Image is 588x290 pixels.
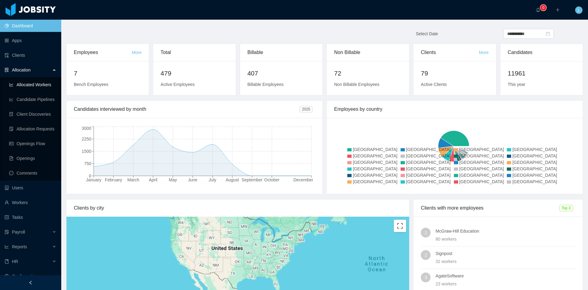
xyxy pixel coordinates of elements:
tspan: August [226,177,239,182]
sup: 0 [540,5,546,11]
tspan: September [242,177,263,182]
tspan: May [169,177,177,182]
i: icon: line-chart [5,245,9,249]
span: [GEOGRAPHIC_DATA] [459,173,504,178]
span: L [578,6,580,14]
h2: 407 [247,68,315,78]
h2: 7 [74,68,141,78]
span: [GEOGRAPHIC_DATA] [512,153,557,158]
i: icon: solution [5,68,9,72]
a: icon: line-chartAllocated Workers [9,79,56,91]
a: icon: file-textOpenings [9,152,56,164]
a: icon: idcardOpenings Flow [9,137,56,150]
span: [GEOGRAPHIC_DATA] [353,153,398,158]
span: [GEOGRAPHIC_DATA] [459,153,504,158]
button: Toggle fullscreen view [394,220,406,232]
span: Billable Employees [247,82,284,87]
span: [GEOGRAPHIC_DATA] [353,147,398,152]
div: 80 workers [435,236,575,242]
h4: McGraw-Hill Education [435,228,575,234]
a: icon: appstoreApps [5,34,56,47]
tspan: 1500 [82,149,91,154]
span: [GEOGRAPHIC_DATA] [512,179,557,184]
span: Configuration [12,274,37,279]
tspan: December [293,177,313,182]
h2: 72 [334,68,402,78]
tspan: March [127,177,139,182]
h4: AgateSoftware [435,273,575,279]
span: [GEOGRAPHIC_DATA] [459,166,504,171]
div: Employees [74,44,132,61]
div: Billable [247,44,315,61]
div: Candidates [508,44,575,61]
span: [GEOGRAPHIC_DATA] [459,179,504,184]
div: 23 workers [435,280,575,287]
h2: 11961 [508,68,575,78]
a: icon: pie-chartDashboard [5,20,56,32]
span: [GEOGRAPHIC_DATA] [406,153,451,158]
a: icon: profileTasks [5,211,56,223]
i: icon: calendar [546,32,550,36]
span: [GEOGRAPHIC_DATA] [353,166,398,171]
span: [GEOGRAPHIC_DATA] [512,173,557,178]
span: [GEOGRAPHIC_DATA] [406,173,451,178]
div: Clients with more employees [421,199,559,217]
div: Non Billable [334,44,402,61]
span: Allocation [12,68,31,72]
tspan: 2250 [82,137,91,141]
a: icon: robotUsers [5,182,56,194]
span: Reports [12,244,27,249]
span: 3 [424,273,427,282]
a: icon: userWorkers [5,196,56,209]
span: 2 [424,250,427,260]
span: Top 3 [559,205,573,211]
span: Bench Employees [74,82,108,87]
span: [GEOGRAPHIC_DATA] [512,160,557,165]
div: Clients by city [74,199,402,217]
a: icon: file-doneAllocation Requests [9,123,56,135]
a: icon: auditClients [5,49,56,61]
h2: 479 [160,68,228,78]
i: icon: bell [536,8,540,12]
span: [GEOGRAPHIC_DATA] [406,160,451,165]
a: More [132,50,141,55]
span: [GEOGRAPHIC_DATA] [406,147,451,152]
span: Non Billable Employees [334,82,379,87]
tspan: 3000 [82,126,91,131]
tspan: July [209,177,216,182]
span: [GEOGRAPHIC_DATA] [406,166,451,171]
div: 32 workers [435,258,575,265]
span: 2025 [300,106,313,113]
tspan: October [264,177,280,182]
span: [GEOGRAPHIC_DATA] [512,147,557,152]
tspan: 0 [89,173,91,178]
a: icon: messageComments [9,167,56,179]
i: icon: plus [556,8,560,12]
span: [GEOGRAPHIC_DATA] [459,147,504,152]
span: [GEOGRAPHIC_DATA] [406,179,451,184]
span: HR [12,259,18,264]
a: More [479,50,489,55]
span: [GEOGRAPHIC_DATA] [353,173,398,178]
span: Payroll [12,230,25,234]
i: icon: file-protect [5,230,9,234]
i: icon: setting [5,274,9,278]
i: icon: book [5,259,9,264]
span: [GEOGRAPHIC_DATA] [353,160,398,165]
div: Clients [421,44,479,61]
h4: Signpost [435,250,575,257]
tspan: January [86,177,101,182]
div: Total [160,44,228,61]
tspan: April [149,177,157,182]
span: 1 [424,228,427,238]
span: Select Date [416,31,438,36]
span: [GEOGRAPHIC_DATA] [459,160,504,165]
h2: 79 [421,68,488,78]
span: This year [508,82,526,87]
div: Candidates interviewed by month [74,101,300,118]
tspan: June [188,177,198,182]
span: Active Clients [421,82,447,87]
tspan: February [105,177,122,182]
a: icon: line-chartCandidate Pipelines [9,93,56,106]
span: [GEOGRAPHIC_DATA] [512,166,557,171]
